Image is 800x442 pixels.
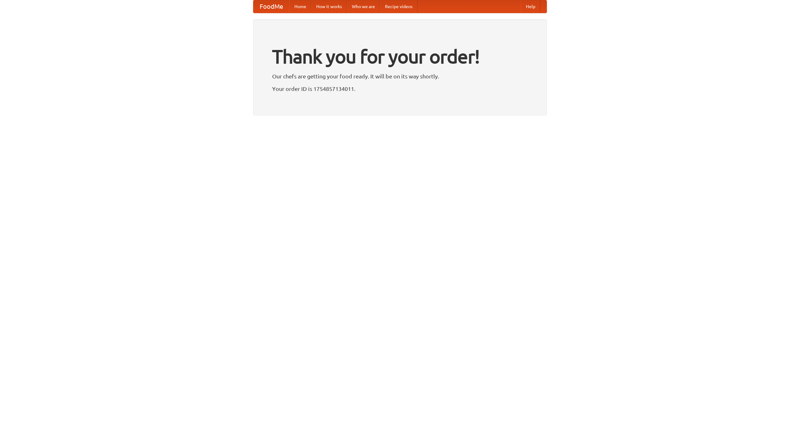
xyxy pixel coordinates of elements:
a: Who we are [347,0,380,13]
a: How it works [311,0,347,13]
a: FoodMe [253,0,289,13]
a: Help [521,0,540,13]
p: Our chefs are getting your food ready. It will be on its way shortly. [272,72,528,81]
a: Home [289,0,311,13]
h1: Thank you for your order! [272,42,528,72]
p: Your order ID is 1754857134011. [272,84,528,93]
a: Recipe videos [380,0,417,13]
